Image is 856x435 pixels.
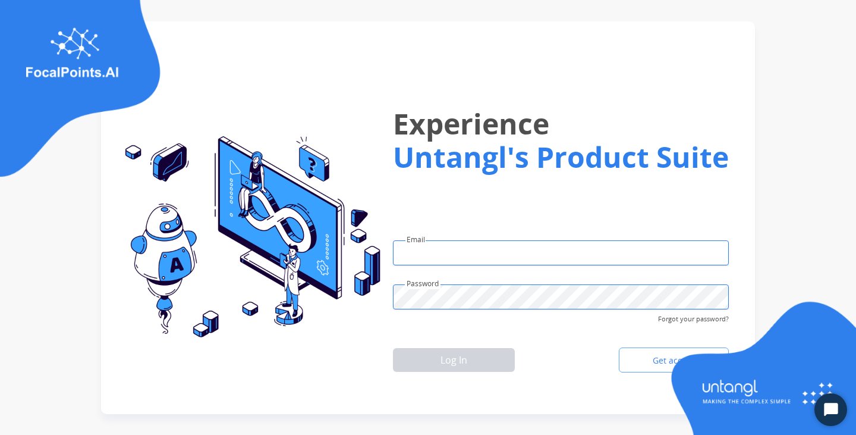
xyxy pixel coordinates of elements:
h1: Experience [393,98,729,150]
svg: Open Chat [823,402,839,418]
h1: Untangl's Product Suite [393,140,729,174]
img: login-img [666,300,856,435]
button: Log In [393,348,515,372]
label: Password [407,278,439,289]
img: login-img [115,136,380,339]
a: Get access [619,348,729,373]
span: Forgot your password? [658,309,729,324]
span: Get access [643,355,704,367]
button: Start Chat [814,393,847,426]
label: Email [407,234,425,245]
